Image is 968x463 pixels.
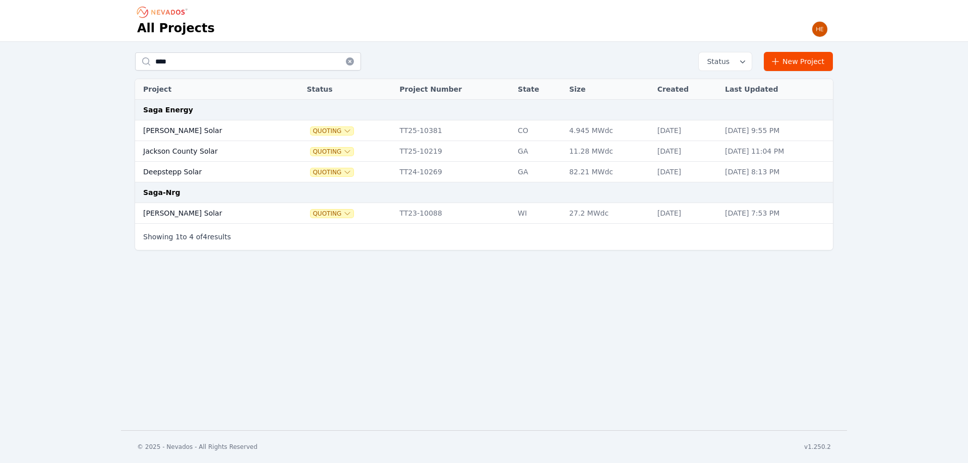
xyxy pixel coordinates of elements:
td: 27.2 MWdc [564,203,652,224]
div: v1.250.2 [804,443,831,451]
td: [DATE] [652,203,720,224]
th: State [513,79,564,100]
td: GA [513,141,564,162]
div: © 2025 - Nevados - All Rights Reserved [137,443,258,451]
tr: [PERSON_NAME] SolarQuotingTT23-10088WI27.2 MWdc[DATE][DATE] 7:53 PM [135,203,833,224]
td: [DATE] [652,162,720,182]
td: TT25-10219 [395,141,513,162]
tr: Deepstepp SolarQuotingTT24-10269GA82.21 MWdc[DATE][DATE] 8:13 PM [135,162,833,182]
span: Status [703,56,730,67]
td: Deepstepp Solar [135,162,285,182]
th: Created [652,79,720,100]
button: Quoting [311,168,353,176]
td: [DATE] [652,141,720,162]
button: Status [699,52,752,71]
a: New Project [764,52,833,71]
span: 4 [189,233,194,241]
td: Saga Energy [135,100,833,120]
button: Quoting [311,210,353,218]
th: Project Number [395,79,513,100]
td: GA [513,162,564,182]
tr: [PERSON_NAME] SolarQuotingTT25-10381CO4.945 MWdc[DATE][DATE] 9:55 PM [135,120,833,141]
th: Size [564,79,652,100]
td: [DATE] 7:53 PM [720,203,833,224]
nav: Breadcrumb [137,4,191,20]
td: [PERSON_NAME] Solar [135,203,285,224]
img: Henar Luque [812,21,828,37]
td: [DATE] 11:04 PM [720,141,833,162]
td: 4.945 MWdc [564,120,652,141]
td: [DATE] 8:13 PM [720,162,833,182]
td: WI [513,203,564,224]
td: [PERSON_NAME] Solar [135,120,285,141]
button: Quoting [311,148,353,156]
td: 11.28 MWdc [564,141,652,162]
h1: All Projects [137,20,215,36]
tr: Jackson County SolarQuotingTT25-10219GA11.28 MWdc[DATE][DATE] 11:04 PM [135,141,833,162]
th: Project [135,79,285,100]
td: 82.21 MWdc [564,162,652,182]
td: TT24-10269 [395,162,513,182]
td: [DATE] 9:55 PM [720,120,833,141]
th: Status [301,79,394,100]
span: 1 [175,233,180,241]
td: [DATE] [652,120,720,141]
td: TT23-10088 [395,203,513,224]
td: TT25-10381 [395,120,513,141]
td: Saga-Nrg [135,182,833,203]
p: Showing to of results [143,232,231,242]
td: Jackson County Solar [135,141,285,162]
td: CO [513,120,564,141]
button: Quoting [311,127,353,135]
th: Last Updated [720,79,833,100]
span: 4 [203,233,207,241]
